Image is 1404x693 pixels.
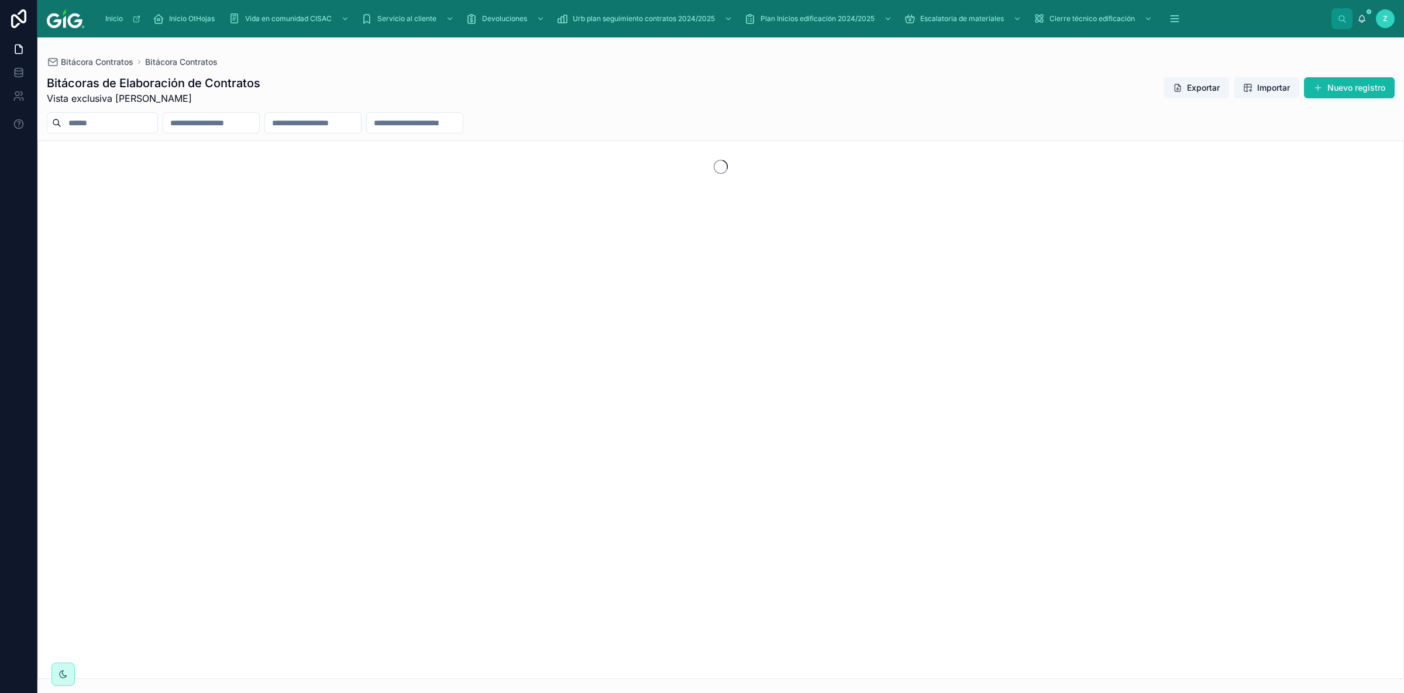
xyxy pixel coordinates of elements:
span: Devoluciones [482,14,527,23]
span: Bitácora Contratos [61,56,133,68]
span: Cierre técnico edificación [1049,14,1135,23]
a: Inicio OtHojas [149,8,223,29]
h1: Bitácoras de Elaboración de Contratos [47,75,260,91]
span: Z [1383,14,1388,23]
img: App logo [47,9,84,28]
a: Plan Inicios edificación 2024/2025 [741,8,898,29]
a: Devoluciones [462,8,550,29]
span: Inicio OtHojas [169,14,215,23]
span: Urb plan seguimiento contratos 2024/2025 [573,14,715,23]
span: Importar [1257,82,1290,94]
span: Vista exclusiva [PERSON_NAME] [47,91,260,105]
button: Nuevo registro [1304,77,1395,98]
span: Vida en comunidad CISAC [245,14,332,23]
a: Cierre técnico edificación [1030,8,1158,29]
a: Bitácora Contratos [47,56,133,68]
a: Vida en comunidad CISAC [225,8,355,29]
a: Bitácora Contratos [145,56,218,68]
button: Importar [1234,77,1299,98]
span: Plan Inicios edificación 2024/2025 [760,14,875,23]
a: Inicio [99,8,147,29]
button: Exportar [1164,77,1229,98]
span: Escalatoria de materiales [920,14,1004,23]
a: Escalatoria de materiales [900,8,1027,29]
div: scrollable content [94,6,1331,32]
span: Inicio [105,14,123,23]
a: Servicio al cliente [357,8,460,29]
span: Servicio al cliente [377,14,436,23]
a: Urb plan seguimiento contratos 2024/2025 [553,8,738,29]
